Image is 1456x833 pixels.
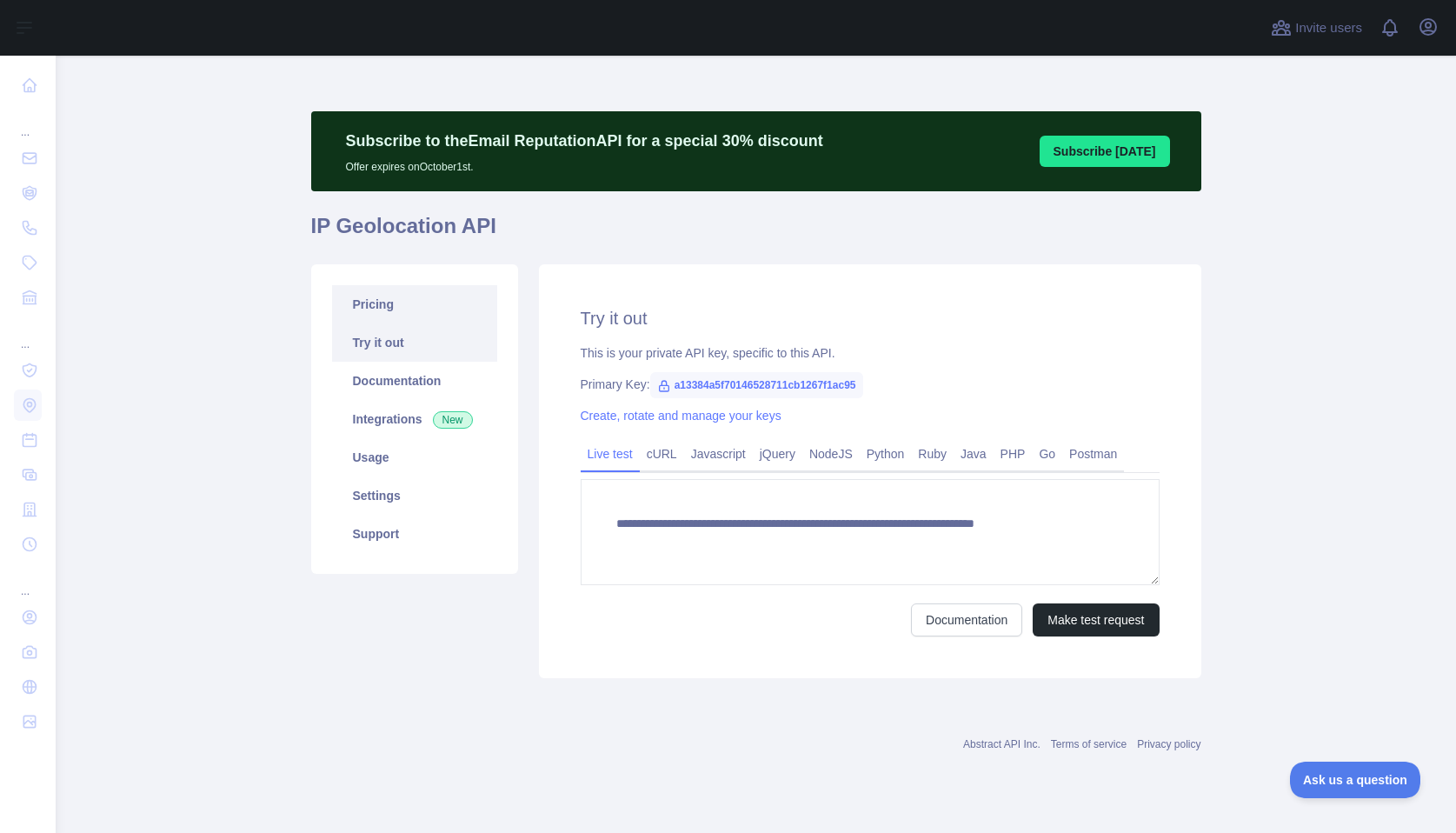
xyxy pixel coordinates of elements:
[1267,14,1366,42] button: Invite users
[346,153,823,174] p: Offer expires on October 1st.
[581,409,781,423] a: Create, rotate and manage your keys
[581,306,1160,330] h2: Try it out
[963,738,1040,750] a: Abstract API Inc.
[332,476,497,515] a: Settings
[581,344,1160,362] div: This is your private API key, specific to this API.
[581,440,640,468] a: Live test
[332,285,497,323] a: Pricing
[581,376,1160,393] div: Primary Key:
[802,440,860,468] a: NodeJS
[1040,136,1170,167] button: Subscribe [DATE]
[1062,440,1124,468] a: Postman
[1051,738,1127,750] a: Terms of service
[911,603,1022,636] a: Documentation
[14,563,42,598] div: ...
[994,440,1033,468] a: PHP
[332,400,497,438] a: Integrations New
[650,372,863,398] span: a13384a5f70146528711cb1267f1ac95
[684,440,753,468] a: Javascript
[954,440,994,468] a: Java
[753,440,802,468] a: jQuery
[14,317,42,351] div: ...
[332,438,497,476] a: Usage
[640,440,684,468] a: cURL
[311,212,1201,254] h1: IP Geolocation API
[1032,440,1062,468] a: Go
[332,515,497,553] a: Support
[911,440,954,468] a: Ruby
[1033,603,1159,636] button: Make test request
[1290,762,1421,798] iframe: Toggle Customer Support
[433,411,473,429] span: New
[1137,738,1200,750] a: Privacy policy
[332,323,497,362] a: Try it out
[332,362,497,400] a: Documentation
[1295,18,1362,38] span: Invite users
[14,104,42,139] div: ...
[346,129,823,153] p: Subscribe to the Email Reputation API for a special 30 % discount
[860,440,912,468] a: Python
